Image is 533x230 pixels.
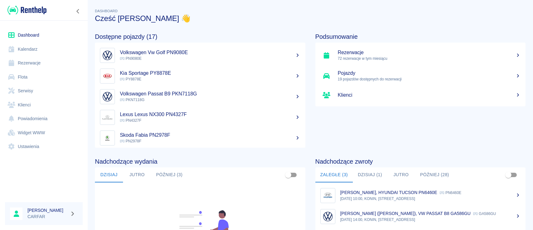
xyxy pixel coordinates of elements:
p: [PERSON_NAME], HYUNDAI TUCSON PN6460E [340,190,437,195]
p: 19 pojazdów dostępnych do rezerwacji [338,76,521,82]
button: Zaległe (3) [315,167,353,182]
h5: Lexus Lexus NX300 PN4327F [120,111,300,118]
h6: [PERSON_NAME] [27,207,67,213]
button: Dzisiaj [95,167,123,182]
a: Pojazdy19 pojazdów dostępnych do rezerwacji [315,66,526,86]
a: Image[PERSON_NAME], HYUNDAI TUCSON PN6460E PN6460E[DATE] 10:00, KONIN, [STREET_ADDRESS] [315,185,526,206]
img: Image [101,91,113,103]
h3: Cześć [PERSON_NAME] 👋 [95,14,526,23]
button: Później (3) [151,167,188,182]
a: Renthelp logo [5,5,47,15]
span: Pokaż przypisane tylko do mnie [282,169,294,181]
img: Image [322,211,334,222]
a: ImageSkoda Fabia PN2978F PN2978F [95,128,305,148]
p: [DATE] 14:00, KONIN, [STREET_ADDRESS] [340,217,521,222]
h4: Podsumowanie [315,33,526,40]
button: Zwiń nawigację [73,7,83,15]
h4: Nadchodzące zwroty [315,158,526,165]
a: Klienci [315,86,526,104]
p: GA586GU [473,212,496,216]
a: Widget WWW [5,126,83,140]
a: ImageVolkswagen Vw Golf PN9080E PN9080E [95,45,305,66]
button: Jutro [387,167,415,182]
span: PN4327F [120,118,141,123]
h4: Dostępne pojazdy (17) [95,33,305,40]
span: Pokaż przypisane tylko do mnie [502,169,514,181]
img: Image [101,49,113,61]
img: Image [101,111,113,123]
a: Kalendarz [5,42,83,56]
span: PKN7118G [120,98,145,102]
a: Klienci [5,98,83,112]
h5: Volkswagen Vw Golf PN9080E [120,49,300,56]
p: [DATE] 10:00, KONIN, [STREET_ADDRESS] [340,196,521,202]
p: CARFAR [27,213,67,220]
img: Image [101,70,113,82]
p: [PERSON_NAME] ([PERSON_NAME]), VW PASSAT B8 GA586GU [340,211,471,216]
button: Dzisiaj (1) [353,167,387,182]
p: PN6460E [440,191,461,195]
h5: Skoda Fabia PN2978F [120,132,300,138]
a: ImageKia Sportage PY8878E PY8878E [95,66,305,86]
h4: Nadchodzące wydania [95,158,305,165]
a: ImageLexus Lexus NX300 PN4327F PN4327F [95,107,305,128]
span: PN9080E [120,56,141,61]
img: Image [322,190,334,202]
h5: Rezerwacje [338,49,521,56]
h5: Kia Sportage PY8878E [120,70,300,76]
span: Dashboard [95,9,118,13]
a: Serwisy [5,84,83,98]
a: Flota [5,70,83,84]
p: 72 rezerwacje w tym miesiącu [338,56,521,61]
img: Renthelp logo [7,5,47,15]
span: PN2978F [120,139,141,143]
a: ImageVolkswagen Passat B9 PKN7118G PKN7118G [95,86,305,107]
a: Powiadomienia [5,112,83,126]
h5: Volkswagen Passat B9 PKN7118G [120,91,300,97]
a: Dashboard [5,28,83,42]
a: Rezerwacje72 rezerwacje w tym miesiącu [315,45,526,66]
span: PY8878E [120,77,141,81]
a: Rezerwacje [5,56,83,70]
h5: Pojazdy [338,70,521,76]
a: Ustawienia [5,140,83,154]
a: Image[PERSON_NAME] ([PERSON_NAME]), VW PASSAT B8 GA586GU GA586GU[DATE] 14:00, KONIN, [STREET_ADDR... [315,206,526,227]
button: Jutro [123,167,151,182]
h5: Klienci [338,92,521,98]
button: Później (28) [415,167,454,182]
img: Image [101,132,113,144]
